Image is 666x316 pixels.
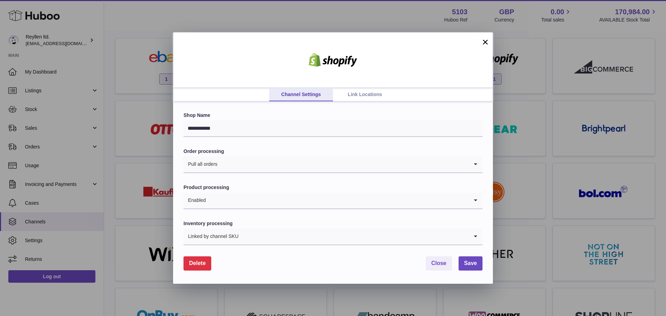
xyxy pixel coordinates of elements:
input: Search for option [206,193,469,208]
label: Shop Name [183,112,483,119]
button: Delete [183,256,211,271]
button: Close [426,256,452,271]
span: Delete [189,260,206,266]
span: Pull all orders [183,156,218,172]
label: Inventory processing [183,220,483,227]
span: Linked by channel SKU [183,229,239,245]
span: Save [464,260,477,266]
div: Search for option [183,229,483,245]
div: Search for option [183,156,483,173]
a: Link Locations [333,88,397,101]
span: Close [431,260,446,266]
img: shopify [304,53,362,67]
input: Search for option [239,229,469,245]
label: Order processing [183,148,483,155]
label: Product processing [183,184,483,191]
span: Enabled [183,193,206,208]
div: Search for option [183,193,483,209]
button: Save [459,256,483,271]
input: Search for option [218,156,469,172]
button: × [481,38,489,46]
a: Channel Settings [269,88,333,101]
